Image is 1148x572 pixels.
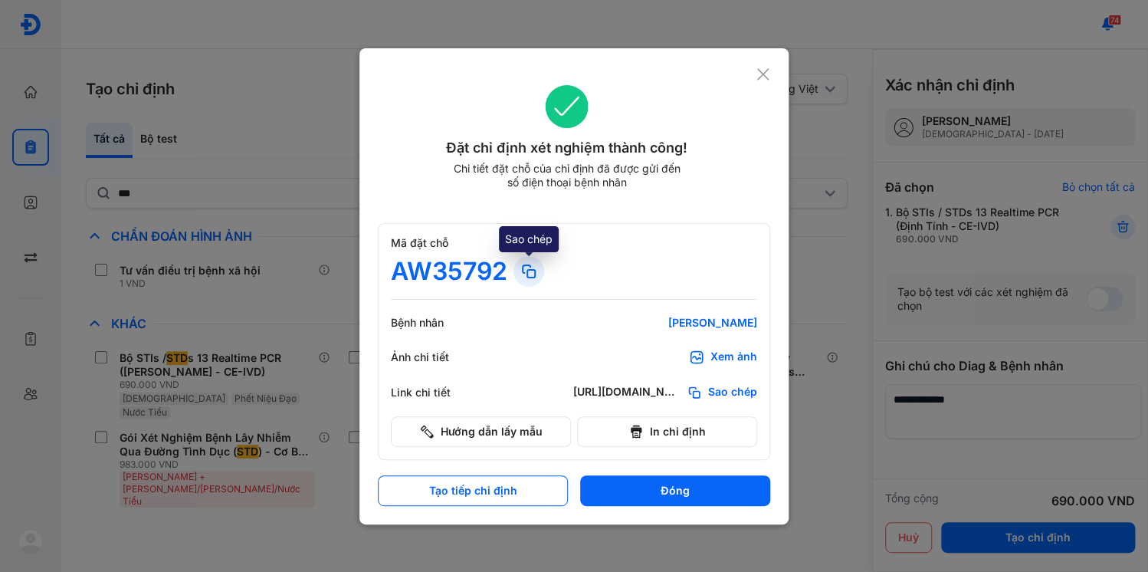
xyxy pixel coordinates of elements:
[573,316,757,330] div: [PERSON_NAME]
[710,350,757,365] div: Xem ảnh
[378,475,568,506] button: Tạo tiếp chỉ định
[391,256,507,287] div: AW35792
[391,350,483,364] div: Ảnh chi tiết
[391,386,483,399] div: Link chi tiết
[446,162,687,189] div: Chi tiết đặt chỗ của chỉ định đã được gửi đến số điện thoại bệnh nhân
[391,316,483,330] div: Bệnh nhân
[391,236,757,250] div: Mã đặt chỗ
[573,385,681,400] div: [URL][DOMAIN_NAME]
[577,416,757,447] button: In chỉ định
[378,137,756,159] div: Đặt chỉ định xét nghiệm thành công!
[391,416,571,447] button: Hướng dẫn lấy mẫu
[708,385,757,400] span: Sao chép
[580,475,770,506] button: Đóng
